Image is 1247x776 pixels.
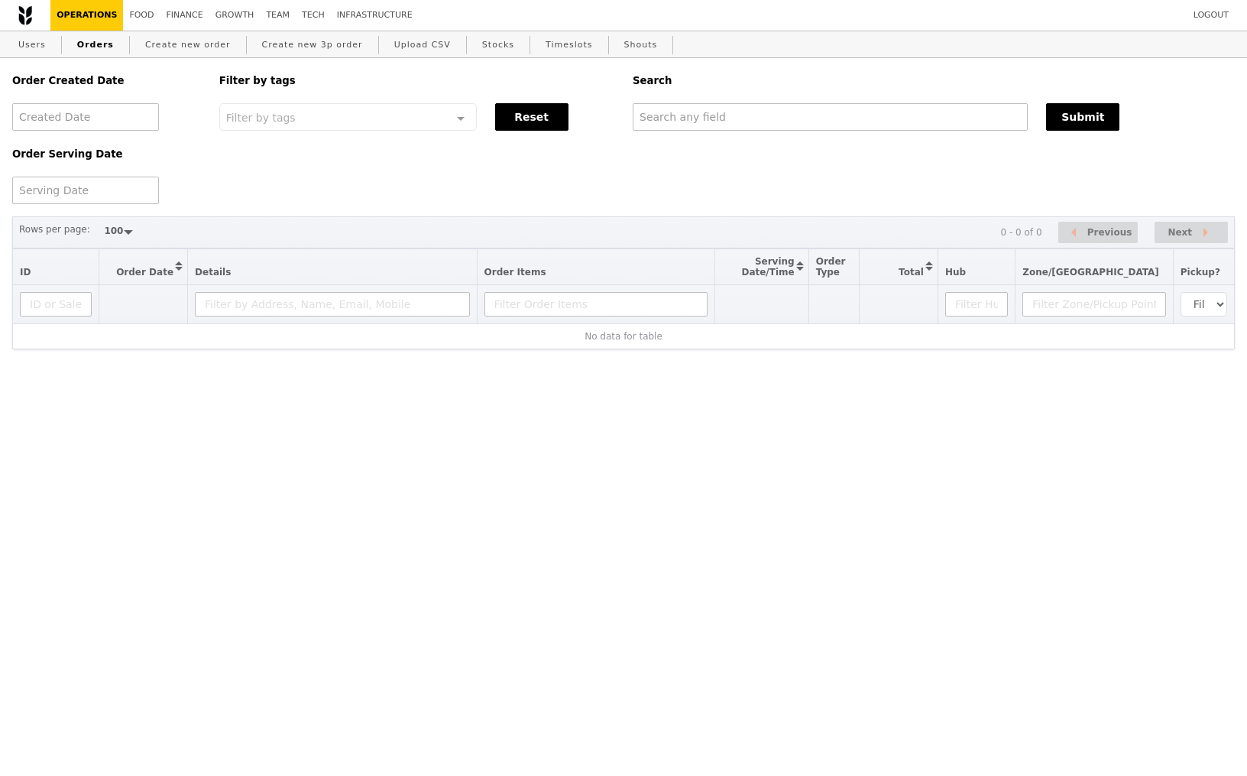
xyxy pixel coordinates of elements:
span: Filter by tags [226,110,296,124]
a: Stocks [476,31,520,59]
span: Pickup? [1181,267,1220,278]
label: Rows per page: [19,222,90,237]
span: Order Items [484,267,546,278]
h5: Order Created Date [12,75,201,86]
div: 0 - 0 of 0 [1000,227,1041,238]
input: Filter Order Items [484,292,708,317]
span: Previous [1087,223,1132,242]
input: Filter Hub [945,292,1008,317]
span: Zone/[GEOGRAPHIC_DATA] [1022,267,1159,278]
button: Reset [495,103,568,131]
img: Grain logo [18,5,32,25]
a: Users [12,31,52,59]
a: Create new 3p order [256,31,369,59]
a: Orders [71,31,120,59]
input: Created Date [12,103,159,131]
button: Submit [1046,103,1119,131]
span: Details [195,267,231,278]
a: Shouts [618,31,664,59]
span: ID [20,267,31,278]
button: Previous [1058,222,1138,244]
span: Hub [945,267,966,278]
div: No data for table [20,331,1227,342]
span: Next [1168,223,1192,242]
h5: Order Serving Date [12,148,201,160]
a: Create new order [139,31,237,59]
input: Search any field [633,103,1028,131]
a: Upload CSV [388,31,457,59]
h5: Filter by tags [219,75,614,86]
input: Serving Date [12,177,159,204]
input: ID or Salesperson name [20,292,92,317]
input: Filter by Address, Name, Email, Mobile [195,292,470,317]
a: Timeslots [539,31,598,59]
span: Order Type [816,256,846,278]
button: Next [1155,222,1228,244]
h5: Search [633,75,1235,86]
input: Filter Zone/Pickup Point [1022,292,1166,317]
